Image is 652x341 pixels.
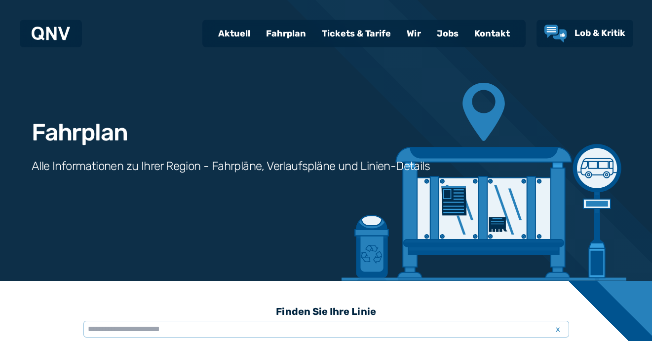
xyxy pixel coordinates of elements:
h3: Finden Sie Ihre Linie [83,301,569,322]
span: x [551,323,565,335]
a: Fahrplan [258,21,314,46]
span: Lob & Kritik [575,28,625,38]
a: Aktuell [210,21,258,46]
a: QNV Logo [32,24,70,43]
h3: Alle Informationen zu Ihrer Region - Fahrpläne, Verlaufspläne und Linien-Details [32,158,430,174]
a: Wir [399,21,429,46]
a: Kontakt [466,21,518,46]
a: Lob & Kritik [544,25,625,42]
a: Jobs [429,21,466,46]
img: QNV Logo [32,27,70,40]
h1: Fahrplan [32,121,127,144]
a: Tickets & Tarife [314,21,399,46]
